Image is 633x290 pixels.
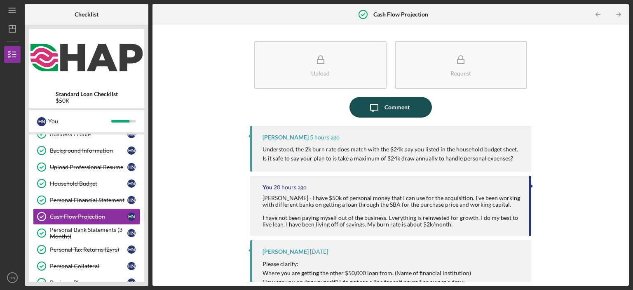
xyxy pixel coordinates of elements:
button: HN [4,269,21,286]
div: Personal Financial Statement [50,197,127,203]
b: Standard Loan Checklist [56,91,118,97]
div: [PERSON_NAME] - I have $50k of personal money that I can use for the acquisition. I've been worki... [263,195,521,228]
div: Personal Bank Statements (3 Months) [50,226,127,240]
p: Please clarify: Where you are getting the other $50,000 loan from. (Name of financial institution... [263,259,471,287]
div: You [48,114,111,128]
div: Business Plan [50,279,127,286]
div: Request [450,70,471,76]
img: Product logo [29,33,144,83]
div: Household Budget [50,180,127,187]
b: Cash Flow Projection [373,11,428,18]
div: H N [127,245,136,254]
time: 2025-08-14 04:34 [274,184,307,191]
time: 2025-08-13 21:10 [310,248,328,255]
div: H N [127,278,136,287]
div: [PERSON_NAME] [263,134,309,141]
div: H N [127,229,136,237]
div: Upload Professional Resume [50,164,127,170]
div: Personal Collateral [50,263,127,269]
button: Comment [349,97,432,118]
a: Personal Tax Returns (2yrs)HN [33,241,140,258]
div: Comment [384,97,410,118]
div: H N [127,262,136,270]
div: H N [127,163,136,171]
div: You [263,184,272,191]
div: [PERSON_NAME] [263,248,309,255]
div: Personal Tax Returns (2yrs) [50,246,127,253]
div: $50K [56,97,118,104]
div: H N [37,117,46,126]
a: Upload Professional ResumeHN [33,159,140,175]
a: Cash Flow ProjectionHN [33,208,140,225]
a: Personal Bank Statements (3 Months)HN [33,225,140,241]
time: 2025-08-14 19:38 [310,134,340,141]
text: HN [9,276,15,280]
div: Upload [311,70,330,76]
button: Upload [254,41,387,89]
a: Background InformationHN [33,142,140,159]
div: Cash Flow Projection [50,213,127,220]
div: H N [127,196,136,204]
button: Request [395,41,527,89]
b: Checklist [75,11,98,18]
p: Understood, the 2k burn rate does match with the $24k pay you listed in the household budget shee... [263,145,523,163]
a: Personal CollateralHN [33,258,140,274]
a: Household BudgetHN [33,175,140,192]
div: H N [127,179,136,188]
div: H N [127,212,136,221]
div: Background Information [50,147,127,154]
div: H N [127,146,136,155]
a: Personal Financial StatementHN [33,192,140,208]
